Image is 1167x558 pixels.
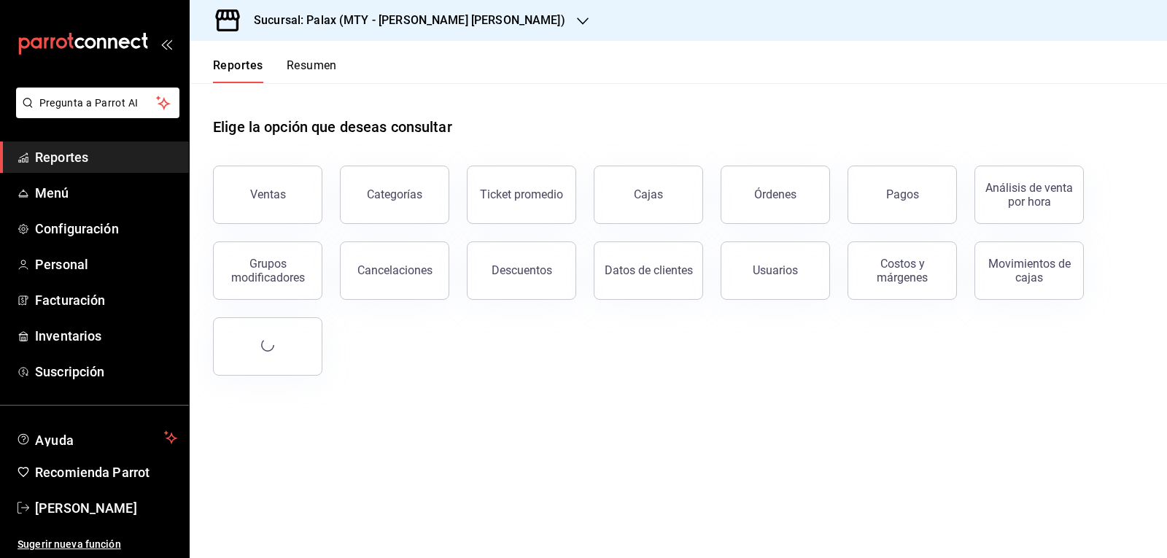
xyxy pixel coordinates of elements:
[467,241,576,300] button: Descuentos
[35,362,177,381] span: Suscripción
[10,106,179,121] a: Pregunta a Parrot AI
[250,187,286,201] div: Ventas
[16,88,179,118] button: Pregunta a Parrot AI
[35,183,177,203] span: Menú
[984,257,1074,284] div: Movimientos de cajas
[480,187,563,201] div: Ticket promedio
[35,147,177,167] span: Reportes
[35,255,177,274] span: Personal
[467,166,576,224] button: Ticket promedio
[974,166,1084,224] button: Análisis de venta por hora
[848,166,957,224] button: Pagos
[857,257,947,284] div: Costos y márgenes
[35,462,177,482] span: Recomienda Parrot
[39,96,157,111] span: Pregunta a Parrot AI
[594,166,703,224] a: Cajas
[721,241,830,300] button: Usuarios
[357,263,433,277] div: Cancelaciones
[594,241,703,300] button: Datos de clientes
[886,187,919,201] div: Pagos
[634,186,664,204] div: Cajas
[753,263,798,277] div: Usuarios
[35,326,177,346] span: Inventarios
[213,241,322,300] button: Grupos modificadores
[984,181,1074,209] div: Análisis de venta por hora
[340,241,449,300] button: Cancelaciones
[35,290,177,310] span: Facturación
[213,58,337,83] div: navigation tabs
[35,498,177,518] span: [PERSON_NAME]
[213,116,452,138] h1: Elige la opción que deseas consultar
[213,166,322,224] button: Ventas
[35,219,177,239] span: Configuración
[35,429,158,446] span: Ayuda
[974,241,1084,300] button: Movimientos de cajas
[160,38,172,50] button: open_drawer_menu
[367,187,422,201] div: Categorías
[605,263,693,277] div: Datos de clientes
[340,166,449,224] button: Categorías
[213,58,263,83] button: Reportes
[287,58,337,83] button: Resumen
[754,187,796,201] div: Órdenes
[848,241,957,300] button: Costos y márgenes
[721,166,830,224] button: Órdenes
[242,12,565,29] h3: Sucursal: Palax (MTY - [PERSON_NAME] [PERSON_NAME])
[492,263,552,277] div: Descuentos
[222,257,313,284] div: Grupos modificadores
[18,537,177,552] span: Sugerir nueva función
